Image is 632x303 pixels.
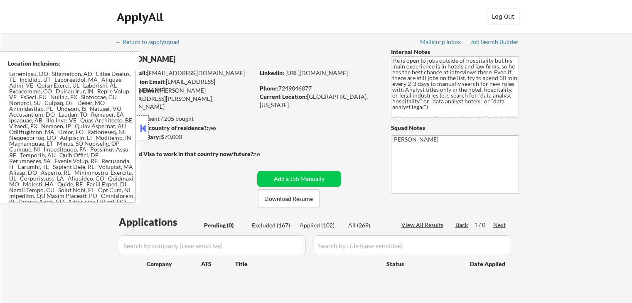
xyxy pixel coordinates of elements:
div: All (269) [348,221,390,230]
div: no [253,150,277,158]
div: [EMAIL_ADDRESS][DOMAIN_NAME] [117,78,254,94]
div: [PERSON_NAME] [116,54,287,64]
a: [URL][DOMAIN_NAME] [285,69,348,76]
div: Location Inclusions: [8,59,136,68]
input: Search by title (case sensitive) [314,235,511,255]
div: ← Return to /applysquad [116,39,187,45]
div: 7249846877 [260,84,377,93]
strong: LinkedIn: [260,69,284,76]
div: Applied (102) [300,221,341,230]
button: Add a Job Manually [257,171,341,187]
div: $70,000 [116,133,254,141]
button: Download Resume [258,189,320,208]
div: Back [455,221,469,229]
input: Search by company (case sensitive) [119,235,306,255]
div: Date Applied [470,260,507,268]
div: Excluded (167) [252,221,293,230]
strong: Phone: [260,85,278,92]
div: Title [235,260,379,268]
div: ApplyAll [117,10,166,24]
div: View All Results [401,221,446,229]
div: Status [386,256,458,271]
a: Job Search Builder [470,39,519,47]
div: Mailslurp Inbox [420,39,462,45]
button: Log Out [487,8,520,25]
div: Internal Notes [391,48,519,56]
div: [GEOGRAPHIC_DATA], [US_STATE] [260,93,377,109]
a: Mailslurp Inbox [420,39,462,47]
div: yes [116,124,252,132]
strong: Will need Visa to work in that country now/future?: [116,150,255,157]
div: [PERSON_NAME][EMAIL_ADDRESS][PERSON_NAME][DOMAIN_NAME] [116,86,254,111]
div: [EMAIL_ADDRESS][DOMAIN_NAME] [117,69,254,77]
div: Company [147,260,201,268]
a: ← Return to /applysquad [116,39,187,47]
div: Applications [119,217,201,227]
div: 101 sent / 205 bought [116,115,254,123]
div: Squad Notes [391,124,519,132]
strong: Can work in country of residence?: [116,124,208,131]
div: Pending (0) [204,221,246,230]
div: Job Search Builder [470,39,519,45]
div: Next [493,221,507,229]
strong: Current Location: [260,93,307,100]
div: ATS [201,260,235,268]
div: 1 / 0 [474,221,493,229]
